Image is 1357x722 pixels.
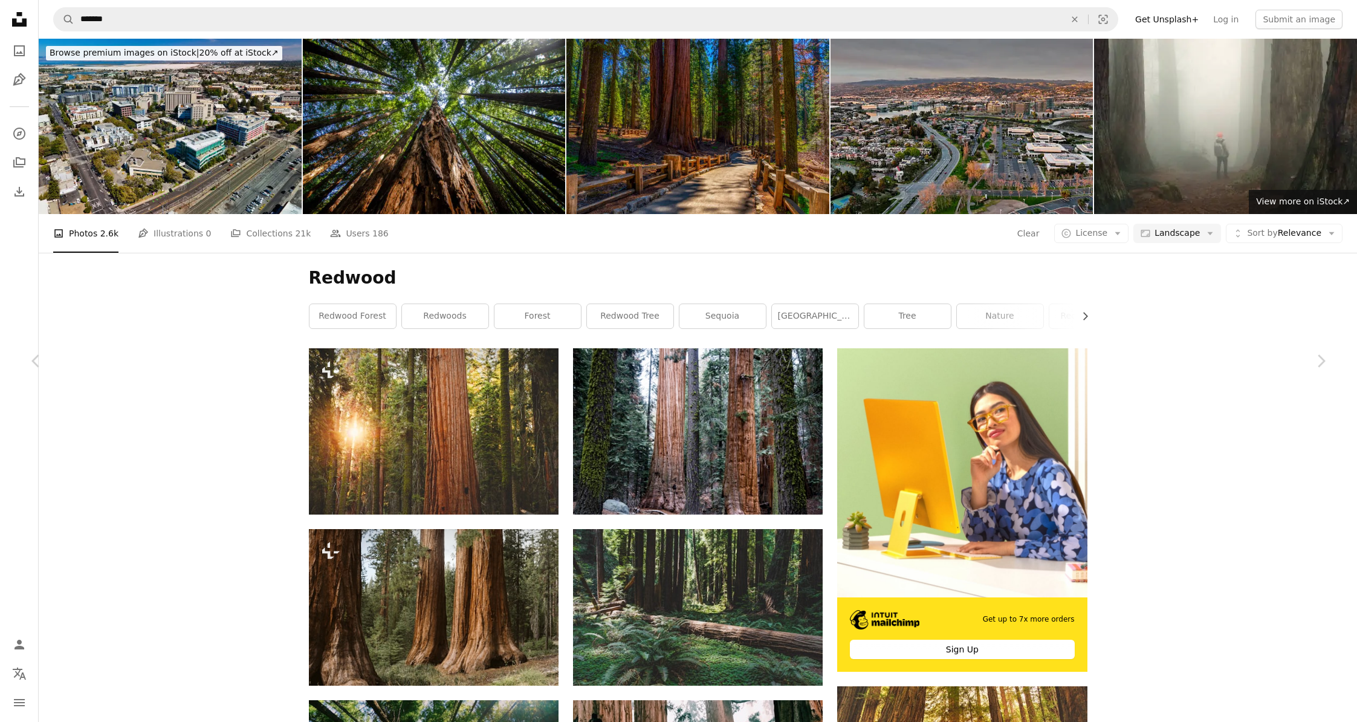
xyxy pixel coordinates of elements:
button: Language [7,662,31,686]
img: tree trunks during daytime [573,348,823,515]
a: Browse premium images on iStock|20% off at iStock↗ [39,39,290,68]
a: Get up to 7x more ordersSign Up [837,348,1087,672]
span: 186 [372,227,389,240]
a: Users 186 [330,214,388,253]
span: License [1075,228,1107,238]
button: Search Unsplash [54,8,74,31]
img: Residential and Commercial Development in Redwood City, CA - Aerial [831,39,1093,214]
a: Explore [7,122,31,146]
img: Hiking in awe under redwood trees in fog [1094,39,1357,214]
button: Clear [1061,8,1088,31]
span: View more on iStock ↗ [1256,197,1350,206]
img: Sequoia National Park mountain landscape, California, USA [566,39,829,214]
button: Visual search [1089,8,1118,31]
span: Sort by [1247,228,1277,238]
a: redwood trees [1049,304,1136,328]
span: Browse premium images on iStock | [50,48,199,57]
a: Log in / Sign up [7,633,31,657]
a: forest [494,304,581,328]
div: Sign Up [850,640,1074,659]
a: Illustrations 0 [138,214,211,253]
button: Landscape [1133,224,1221,243]
button: scroll list to the right [1074,304,1087,328]
a: Illustrations [7,68,31,92]
button: Submit an image [1255,10,1342,29]
img: Close-up from Below of a Red Sequoia Tree Climbing into the sky with the rest of the trees in the... [303,39,566,214]
img: file-1722962862010-20b14c5a0a60image [837,348,1087,597]
a: redwood tree [587,304,673,328]
a: tree [864,304,951,328]
img: Redwood City Downtown Aerial [39,39,302,214]
span: 20% off at iStock ↗ [50,48,279,57]
a: Next [1284,303,1357,419]
img: a group of trees in a forest with Sequoia National Park in the background [309,529,559,686]
a: tree trunks during daytime [573,426,823,437]
form: Find visuals sitewide [53,7,1118,31]
span: 21k [295,227,311,240]
a: nature [957,304,1043,328]
button: License [1054,224,1129,243]
h1: Redwood [309,267,1087,289]
a: redwoods [402,304,488,328]
img: the sun is shining through the trees in the forest [309,348,559,515]
a: Photos [7,39,31,63]
span: Get up to 7x more orders [983,614,1075,625]
span: 0 [206,227,212,240]
a: View more on iStock↗ [1249,190,1357,214]
a: green fern plant and brown bark [573,602,823,613]
img: file-1690386555781-336d1949dad1image [850,610,919,629]
a: the sun is shining through the trees in the forest [309,426,559,437]
button: Clear [1017,224,1040,243]
a: Download History [7,180,31,204]
img: green fern plant and brown bark [573,529,823,686]
span: Relevance [1247,227,1321,239]
a: a group of trees in a forest with Sequoia National Park in the background [309,602,559,613]
span: Landscape [1155,227,1200,239]
a: Collections [7,151,31,175]
a: Collections 21k [230,214,311,253]
button: Menu [7,691,31,715]
a: Log in [1206,10,1246,29]
a: sequoia [679,304,766,328]
a: [GEOGRAPHIC_DATA] [772,304,858,328]
button: Sort byRelevance [1226,224,1342,243]
a: redwood forest [309,304,396,328]
a: Get Unsplash+ [1128,10,1206,29]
